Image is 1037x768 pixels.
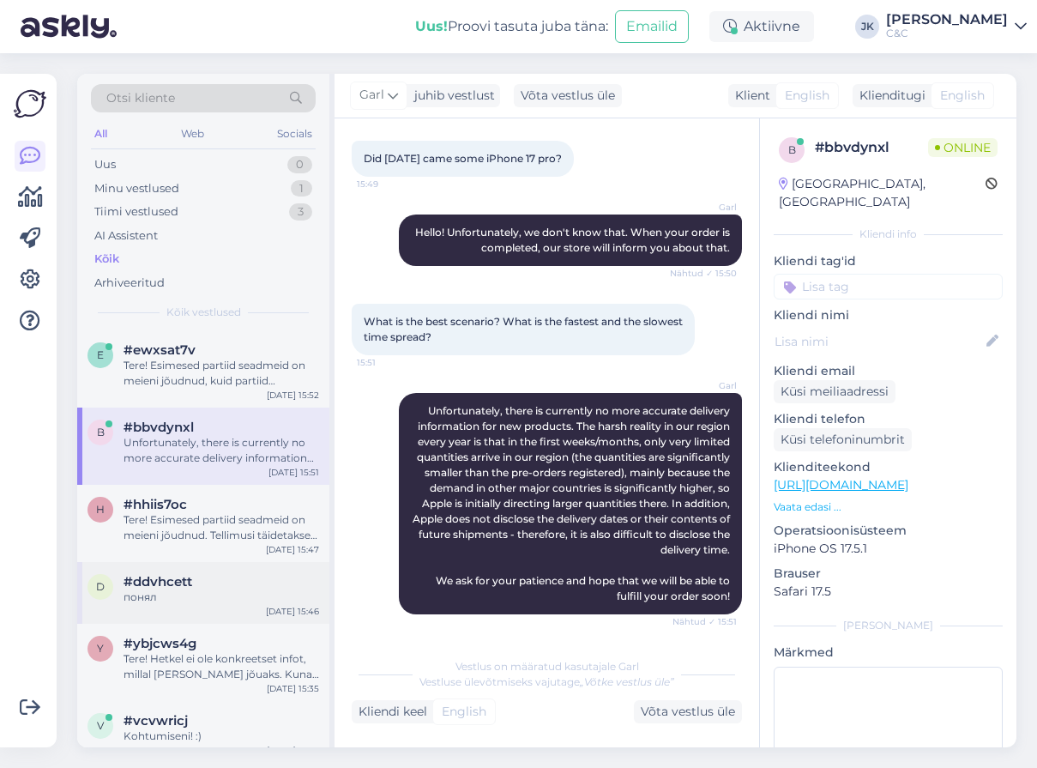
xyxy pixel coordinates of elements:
div: C&C [886,27,1008,40]
span: b [788,143,796,156]
div: Küsi meiliaadressi [774,380,895,403]
div: Web [178,123,208,145]
div: juhib vestlust [407,87,495,105]
div: Uus [94,156,116,173]
div: [DATE] 15:33 [267,744,319,757]
div: Kliendi info [774,227,1003,242]
p: Kliendi telefon [774,410,1003,428]
div: Kõik [94,251,119,268]
span: #ewxsat7v [124,342,196,358]
p: iPhone OS 17.5.1 [774,540,1003,558]
button: Emailid [615,10,689,43]
div: Tiimi vestlused [94,203,178,221]
span: e [97,348,104,361]
p: Operatsioonisüsteem [774,522,1003,540]
span: v [97,719,104,732]
div: [PERSON_NAME] [886,13,1008,27]
span: Unfortunately, there is currently no more accurate delivery information for new products. The har... [413,404,733,602]
div: [GEOGRAPHIC_DATA], [GEOGRAPHIC_DATA] [779,175,986,211]
span: Nähtud ✓ 15:51 [672,615,737,628]
span: #vcvwricj [124,713,188,729]
span: #hhiis7oc [124,497,187,512]
div: Kliendi keel [352,703,427,721]
span: Vestlus on määratud kasutajale Garl [455,660,639,673]
div: Klient [728,87,770,105]
div: Võta vestlus üle [514,84,622,107]
div: JK [855,15,879,39]
div: [DATE] 15:52 [267,389,319,402]
span: Vestluse ülevõtmiseks vajutage [419,675,674,688]
div: Küsi telefoninumbrit [774,428,912,451]
span: Hello! Unfortunately, we don't know that. When your order is completed, our store will inform you... [415,226,733,254]
div: Tere! Hetkel ei ole konkreetset infot, millal [PERSON_NAME] jõuaks. Kuna eeltellimusi on palju ja... [124,651,319,682]
a: [URL][DOMAIN_NAME] [774,477,908,493]
div: Võta vestlus üle [634,700,742,723]
div: Klienditugi [853,87,925,105]
span: Online [928,138,998,157]
p: Vaata edasi ... [774,499,1003,515]
p: Safari 17.5 [774,583,1003,601]
span: d [96,580,105,593]
span: #ybjcws4g [124,636,196,651]
span: Kõik vestlused [166,305,241,320]
input: Lisa tag [774,274,1003,299]
span: Garl [672,379,737,392]
span: y [97,642,104,655]
div: понял [124,590,319,605]
div: [PERSON_NAME] [774,618,1003,633]
p: Kliendi nimi [774,306,1003,324]
b: Uus! [415,18,448,34]
div: Proovi tasuta juba täna: [415,16,608,37]
input: Lisa nimi [775,332,983,351]
div: Socials [274,123,316,145]
span: English [785,87,829,105]
div: Tere! Esimesed partiid seadmeid on meieni jõudnud, kuid partiid sisaldavad endiselt [PERSON_NAME]... [124,358,319,389]
span: English [442,703,486,721]
div: All [91,123,111,145]
span: #bbvdynxl [124,420,194,435]
span: #ddvhcett [124,574,192,590]
div: Arhiveeritud [94,275,165,292]
span: 15:49 [357,178,421,190]
span: What is the best scenario? What is the fastest and the slowest time spread? [364,315,685,343]
div: [DATE] 15:35 [267,682,319,695]
span: 15:51 [357,356,421,369]
span: b [97,426,105,438]
div: AI Assistent [94,227,158,245]
div: Minu vestlused [94,180,179,197]
span: Garl [359,86,384,105]
div: [DATE] 15:46 [266,605,319,618]
span: Garl [672,201,737,214]
p: Klienditeekond [774,458,1003,476]
div: [DATE] 15:47 [266,543,319,556]
div: [DATE] 15:51 [268,466,319,479]
span: h [96,503,105,516]
span: English [940,87,985,105]
div: 1 [291,180,312,197]
span: Otsi kliente [106,89,175,107]
p: Märkmed [774,644,1003,662]
img: Askly Logo [14,88,46,120]
i: „Võtke vestlus üle” [580,675,674,688]
div: Tere! Esimesed partiid seadmeid on meieni jõudnud. Tellimusi täidetakse virtuaaljärjekorra alusel... [124,512,319,543]
div: Kohtumiseni! :) [124,729,319,744]
span: Did [DATE] came some iPhone 17 pro? [364,152,562,165]
div: Unfortunately, there is currently no more accurate delivery information for new products. The har... [124,435,319,466]
span: Nähtud ✓ 15:50 [670,267,737,280]
p: Brauser [774,565,1003,583]
div: Aktiivne [709,11,814,42]
div: 3 [289,203,312,221]
div: # bbvdynxl [815,137,928,158]
a: [PERSON_NAME]C&C [886,13,1027,40]
p: Kliendi tag'id [774,252,1003,270]
p: Kliendi email [774,362,1003,380]
div: 0 [287,156,312,173]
